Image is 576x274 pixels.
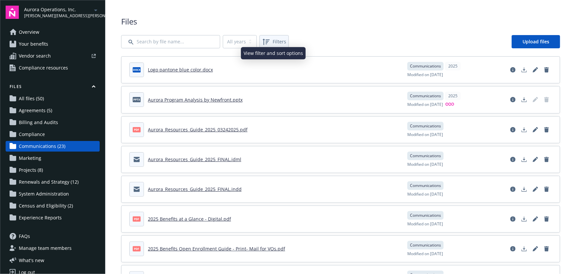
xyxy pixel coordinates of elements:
span: Modified on [DATE] [407,72,443,78]
a: Edit document [530,214,541,224]
a: Delete document [541,214,552,224]
span: Renewals and Strategy (12) [19,177,79,187]
a: Marketing [6,153,100,163]
a: View file details [508,94,518,105]
span: Modified on [DATE] [407,221,443,227]
a: Aurora_Resources_Guide_2025_FINAL.indd [148,186,242,192]
button: Filters [259,35,289,48]
span: Communications [410,183,441,189]
img: navigator-logo.svg [6,6,19,19]
a: 2025 Benefits at a Glance - Digital.pdf [148,216,231,222]
span: pdf [133,246,141,251]
span: FAQs [19,231,30,242]
span: Overview [19,27,39,37]
a: Edit document [530,154,541,165]
a: Download document [519,154,529,165]
a: View file details [508,65,518,75]
span: Communications (23) [19,141,65,152]
a: View file details [508,184,518,195]
a: Communications (23) [6,141,100,152]
span: Billing and Audits [19,117,58,128]
span: Communications [410,123,441,129]
span: Filters [261,36,288,47]
a: Compliance [6,129,100,140]
span: [PERSON_NAME][EMAIL_ADDRESS][PERSON_NAME][DOMAIN_NAME] [24,13,92,19]
a: Delete document [541,154,552,165]
span: Projects (8) [19,165,43,175]
a: Upload files [512,35,560,48]
span: All files (50) [19,93,44,104]
span: Delete document [541,94,552,105]
span: Communications [410,93,441,99]
a: Delete document [541,184,552,195]
span: Marketing [19,153,41,163]
a: arrowDropDown [92,6,100,14]
a: Aurora Program Analysis by Newfront.pptx [148,97,243,103]
div: 2025 [445,92,461,100]
span: Experience Reports [19,212,62,223]
span: Edit document [530,94,541,105]
span: Vendor search [19,51,51,61]
span: Modified on [DATE] [407,132,443,138]
a: Experience Reports [6,212,100,223]
a: Overview [6,27,100,37]
span: Modified on [DATE] [407,161,443,167]
a: Download document [519,65,529,75]
span: docx [133,67,141,72]
button: Aurora Operations, Inc.[PERSON_NAME][EMAIL_ADDRESS][PERSON_NAME][DOMAIN_NAME]arrowDropDown [24,6,100,19]
span: pptx [133,97,141,102]
a: Billing and Audits [6,117,100,128]
span: pdf [133,127,141,132]
span: Communications [410,63,441,69]
a: Download document [519,244,529,254]
span: Communications [410,212,441,218]
a: Download document [519,184,529,195]
span: Communications [410,153,441,159]
a: Edit document [530,65,541,75]
span: System Administration [19,189,69,199]
span: Manage team members [19,243,72,253]
span: Aurora Operations, Inc. [24,6,92,13]
span: Compliance resources [19,63,68,73]
span: Upload files [523,38,549,45]
span: pdf [133,216,141,221]
button: What's new [6,257,55,264]
div: 2025 [445,62,461,70]
a: Delete document [541,65,552,75]
a: Aurora_Resources_Guide_2025_03242025.pdf [148,126,248,133]
span: Modified on [DATE] [407,191,443,197]
a: View file details [508,244,518,254]
a: 2025 Benefits Open Enrollment Guide - Print- Mail for VOs.pdf [148,246,285,252]
a: View file details [508,214,518,224]
a: Compliance resources [6,63,100,73]
a: FAQs [6,231,100,242]
span: Agreements (5) [19,105,52,116]
button: Files [6,84,100,92]
span: Modified on [DATE] [407,251,443,257]
a: Vendor search [6,51,100,61]
a: Manage team members [6,243,100,253]
a: Edit document [530,184,541,195]
a: Download document [519,214,529,224]
a: System Administration [6,189,100,199]
span: Files [121,16,560,27]
a: All files (50) [6,93,100,104]
a: View file details [508,124,518,135]
a: Census and Eligibility (2) [6,201,100,211]
a: Download document [519,94,529,105]
span: Modified on [DATE] [407,102,443,108]
a: Download document [519,124,529,135]
span: Communications [410,242,441,248]
a: Aurora_Resources_Guide_2025_FINAL.idml [148,156,241,162]
a: Your benefits [6,39,100,49]
span: Filters [273,38,286,45]
span: What ' s new [19,257,44,264]
a: Projects (8) [6,165,100,175]
a: Agreements (5) [6,105,100,116]
a: Logo pantone blue color.docx [148,67,213,73]
a: Delete document [541,124,552,135]
a: Edit document [530,124,541,135]
a: Renewals and Strategy (12) [6,177,100,187]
